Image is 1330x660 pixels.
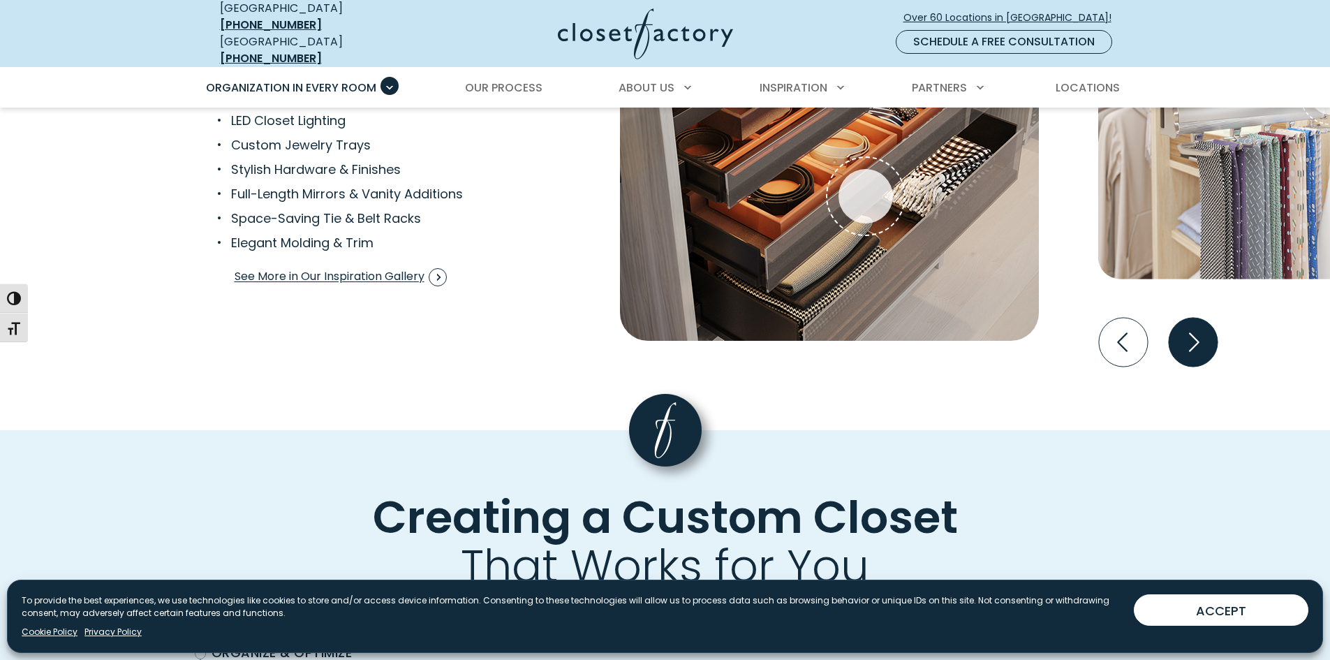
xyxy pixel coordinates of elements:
nav: Primary Menu [196,68,1135,108]
button: ACCEPT [1134,594,1308,626]
span: Our Process [465,80,542,96]
li: Custom Jewelry Trays [217,135,536,154]
a: See More in Our Inspiration Gallery [234,263,448,291]
span: Creating a Custom Closet [373,486,958,548]
button: Previous slide [1093,312,1153,372]
a: Cookie Policy [22,626,77,638]
li: Stylish Hardware & Finishes [217,160,536,179]
a: [PHONE_NUMBER] [220,50,322,66]
li: LED Closet Lighting [217,111,536,130]
a: [PHONE_NUMBER] [220,17,322,33]
span: See More in Our Inspiration Gallery [235,268,447,286]
li: Space-Saving Tie & Belt Racks [217,209,536,228]
span: Over 60 Locations in [GEOGRAPHIC_DATA]! [903,10,1123,25]
button: Next slide [1163,312,1223,372]
div: [GEOGRAPHIC_DATA] [220,34,422,67]
span: Locations [1056,80,1120,96]
li: Full-Length Mirrors & Vanity Additions [217,184,536,203]
span: Partners [912,80,967,96]
li: Elegant Molding & Trim [217,233,536,252]
span: Organization in Every Room [206,80,376,96]
span: Inspiration [760,80,827,96]
a: Over 60 Locations in [GEOGRAPHIC_DATA]! [903,6,1123,30]
a: Schedule a Free Consultation [896,30,1112,54]
span: About Us [619,80,674,96]
span: That Works for You [461,535,869,597]
p: To provide the best experiences, we use technologies like cookies to store and/or access device i... [22,594,1123,619]
a: Privacy Policy [84,626,142,638]
img: Closet Factory Logo [558,8,733,59]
